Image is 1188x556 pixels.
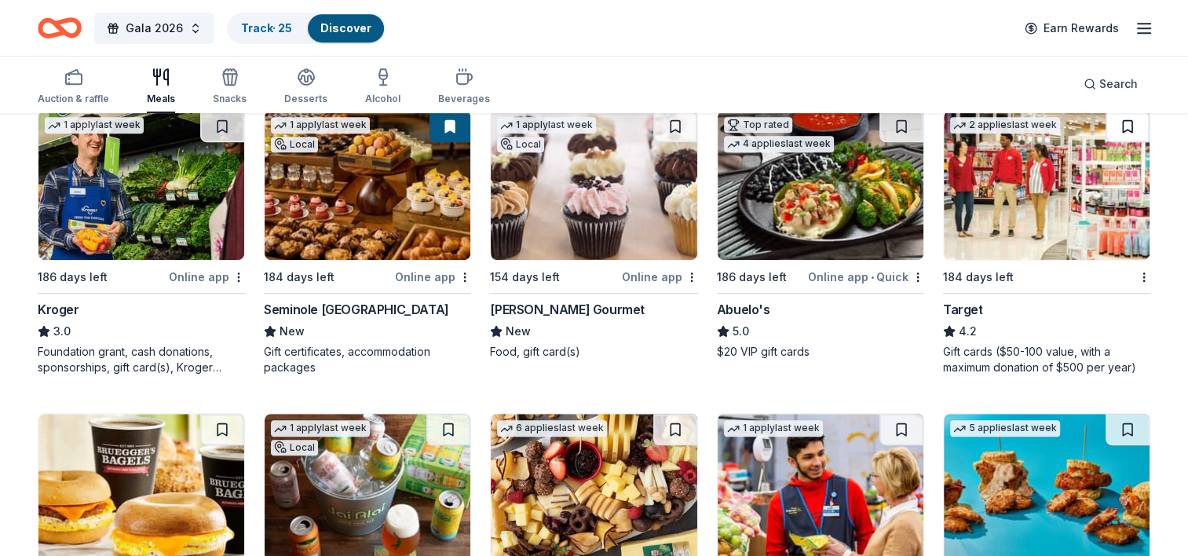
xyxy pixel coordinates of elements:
a: Image for Kroger1 applylast week186 days leftOnline appKroger3.0Foundation grant, cash donations,... [38,110,245,375]
a: Image for Seminole Hard Rock Hotel & Casino Hollywood1 applylast weekLocal184 days leftOnline app... [264,110,471,375]
div: [PERSON_NAME] Gourmet [490,300,645,319]
a: Discover [320,21,371,35]
div: Kroger [38,300,79,319]
div: Desserts [284,93,327,105]
img: Image for Abuelo's [718,111,923,260]
button: Alcohol [365,61,400,113]
button: Meals [147,61,175,113]
div: 1 apply last week [271,117,370,134]
img: Image for Kroger [38,111,244,260]
button: Desserts [284,61,327,113]
a: Track· 25 [241,21,292,35]
div: Abuelo's [717,300,770,319]
div: Top rated [724,117,792,133]
button: Snacks [213,61,247,113]
div: Local [271,440,318,455]
div: Online app [395,267,471,287]
span: Search [1099,75,1138,93]
div: 1 apply last week [724,420,823,437]
div: 1 apply last week [45,117,144,134]
div: 184 days left [943,268,1014,287]
div: 6 applies last week [497,420,607,437]
div: Foundation grant, cash donations, sponsorships, gift card(s), Kroger products [38,344,245,375]
div: Gift certificates, accommodation packages [264,344,471,375]
div: 2 applies last week [950,117,1060,134]
div: Online app Quick [808,267,924,287]
img: Image for Wright's Gourmet [491,111,696,260]
img: Image for Seminole Hard Rock Hotel & Casino Hollywood [265,111,470,260]
div: Seminole [GEOGRAPHIC_DATA] [264,300,449,319]
a: Earn Rewards [1015,14,1128,42]
div: 154 days left [490,268,560,287]
button: Gala 2026 [94,13,214,44]
span: 5.0 [733,322,749,341]
span: Gala 2026 [126,19,183,38]
button: Search [1071,68,1150,100]
img: Image for Target [944,111,1150,260]
div: 184 days left [264,268,334,287]
div: Target [943,300,983,319]
button: Auction & raffle [38,61,109,113]
div: Beverages [438,93,490,105]
div: 186 days left [717,268,787,287]
div: Local [271,137,318,152]
div: 5 applies last week [950,420,1060,437]
div: Online app [622,267,698,287]
div: Alcohol [365,93,400,105]
div: Auction & raffle [38,93,109,105]
div: Snacks [213,93,247,105]
span: 4.2 [959,322,977,341]
div: 4 applies last week [724,136,834,152]
div: Local [497,137,544,152]
div: 186 days left [38,268,108,287]
a: Image for Target2 applieslast week184 days leftTarget4.2Gift cards ($50-100 value, with a maximum... [943,110,1150,375]
span: New [280,322,305,341]
div: Gift cards ($50-100 value, with a maximum donation of $500 per year) [943,344,1150,375]
div: 1 apply last week [271,420,370,437]
div: Food, gift card(s) [490,344,697,360]
span: New [506,322,531,341]
a: Image for Abuelo's Top rated4 applieslast week186 days leftOnline app•QuickAbuelo's5.0$20 VIP gif... [717,110,924,360]
a: Home [38,9,82,46]
div: Meals [147,93,175,105]
a: Image for Wright's Gourmet1 applylast weekLocal154 days leftOnline app[PERSON_NAME] GourmetNewFoo... [490,110,697,360]
span: • [871,271,874,283]
button: Beverages [438,61,490,113]
div: $20 VIP gift cards [717,344,924,360]
div: Online app [169,267,245,287]
div: 1 apply last week [497,117,596,134]
button: Track· 25Discover [227,13,386,44]
span: 3.0 [53,322,71,341]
